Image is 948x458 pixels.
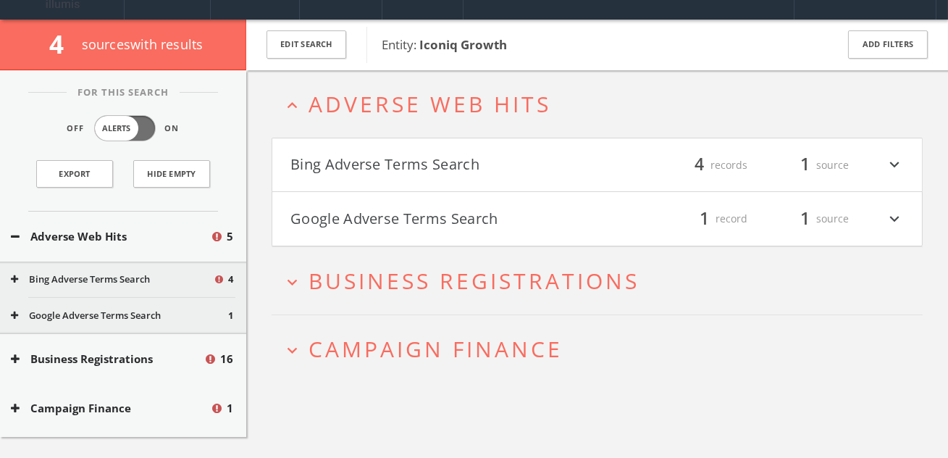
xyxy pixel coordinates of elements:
span: 1 [228,309,233,323]
span: 4 [49,27,76,61]
button: Add Filters [848,30,928,59]
span: source s with results [82,36,204,53]
div: source [762,153,849,178]
i: expand_less [282,96,302,115]
i: expand_more [282,341,302,360]
i: expand_more [885,207,904,231]
span: 16 [220,351,233,367]
a: Export [36,160,113,188]
button: Google Adverse Terms Search [290,207,597,231]
button: Hide Empty [133,160,210,188]
div: record [660,207,747,231]
button: expand_moreCampaign Finance [282,337,923,361]
button: Adverse Web Hits [11,228,210,245]
i: expand_more [282,272,302,292]
span: 1 [693,206,716,231]
span: 4 [688,152,710,178]
span: 1 [794,206,816,231]
button: Bing Adverse Terms Search [290,153,597,178]
span: Off [67,122,85,135]
span: 1 [794,152,816,178]
button: expand_lessAdverse Web Hits [282,92,923,116]
b: Iconiq Growth [419,36,507,53]
button: Edit Search [267,30,346,59]
i: expand_more [885,153,904,178]
button: Bing Adverse Terms Search [11,272,213,287]
button: Business Registrations [11,351,204,367]
span: On [165,122,180,135]
div: records [660,153,747,178]
span: Entity: [382,36,507,53]
span: 1 [227,400,233,417]
span: Business Registrations [309,266,639,296]
span: For This Search [67,86,180,100]
span: 5 [227,228,233,245]
span: Adverse Web Hits [309,89,551,119]
div: source [762,207,849,231]
button: Campaign Finance [11,400,210,417]
span: Campaign Finance [309,334,563,364]
span: 4 [228,272,233,287]
button: expand_moreBusiness Registrations [282,269,923,293]
button: Google Adverse Terms Search [11,309,228,323]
